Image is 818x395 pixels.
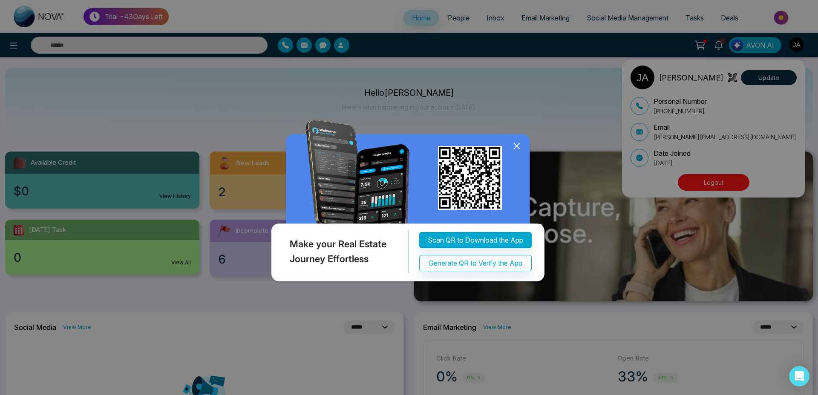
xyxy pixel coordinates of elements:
div: Make your Real Estate Journey Effortless [269,230,409,273]
img: QRModal [269,120,549,285]
div: Open Intercom Messenger [789,366,809,386]
button: Generate QR to Verify the App [419,255,532,271]
button: Scan QR to Download the App [419,232,532,248]
img: qr_for_download_app.png [438,146,502,210]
